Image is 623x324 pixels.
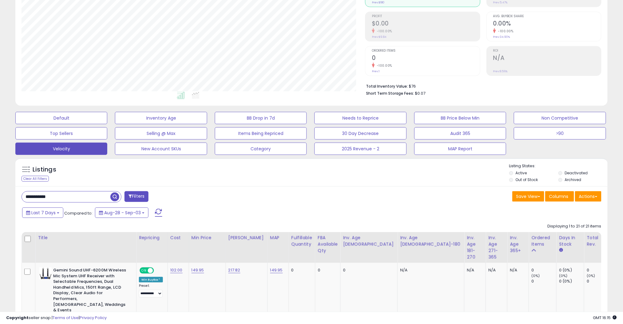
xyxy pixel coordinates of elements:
button: Audit 365 [414,127,506,140]
div: N/A [488,267,503,273]
small: -100.00% [496,29,514,34]
small: -100.00% [375,63,392,68]
button: Columns [545,191,574,202]
a: Terms of Use [53,315,79,321]
span: ROI [493,49,601,53]
div: Inv. Age [DEMOGRAPHIC_DATA]-180 [400,235,462,247]
a: Privacy Policy [80,315,107,321]
button: Filters [124,191,148,202]
div: Inv. Age 181-270 [467,235,483,260]
div: Win BuyBox * [139,277,163,283]
h2: 0.00% [493,20,601,28]
div: FBA Available Qty [318,235,338,254]
button: New Account SKUs [115,143,207,155]
small: Prev: 8.56% [493,69,508,73]
button: MAP Report [414,143,506,155]
div: 0 (0%) [559,267,584,273]
div: [PERSON_NAME] [228,235,265,241]
small: (0%) [587,273,595,278]
div: MAP [270,235,286,241]
label: Active [516,170,527,176]
div: Displaying 1 to 21 of 21 items [548,223,601,229]
b: Total Inventory Value: [366,84,408,89]
div: Total Rev. [587,235,609,247]
small: Prev: 1 [372,69,380,73]
li: $76 [366,82,597,89]
button: Top Sellers [15,127,107,140]
button: Velocity [15,143,107,155]
span: OFF [153,268,163,273]
div: seller snap | | [6,315,107,321]
button: >90 [514,127,606,140]
p: Listing States: [509,163,608,169]
div: 0 [343,267,393,273]
span: Aug-28 - Sep-03 [104,210,141,216]
div: 0 [318,267,336,273]
div: N/A [400,267,459,273]
button: Last 7 Days [22,207,63,218]
small: Days In Stock. [559,247,563,253]
button: Save View [512,191,544,202]
span: $0.07 [415,90,425,96]
div: 0 [291,267,310,273]
div: Title [38,235,134,241]
div: Preset: [139,284,163,298]
div: Ordered Items [531,235,554,247]
a: 149.95 [191,267,204,273]
button: 2025 Revenue - 2 [314,143,406,155]
h2: $0.00 [372,20,480,28]
small: (0%) [531,273,540,278]
small: Prev: $9.84 [372,35,386,39]
small: Prev: 5.47% [493,1,508,4]
span: Ordered Items [372,49,480,53]
button: Selling @ Max [115,127,207,140]
button: BB Price Below Min [414,112,506,124]
button: BB Drop in 7d [215,112,307,124]
div: 0 [531,267,556,273]
div: Days In Stock [559,235,582,247]
small: Prev: 34.90% [493,35,510,39]
span: 2025-09-11 16:15 GMT [593,315,617,321]
small: (0%) [559,273,568,278]
div: 0 [531,279,556,284]
div: Cost [170,235,186,241]
button: Inventory Age [115,112,207,124]
h2: N/A [493,54,601,63]
b: Gemini Sound UHF-6200M Wireless Mic System UHF Receiver with Selectable Frequencies, Dual Handhel... [53,267,128,315]
label: Archived [565,177,581,182]
button: Non Competitive [514,112,606,124]
a: 149.95 [270,267,283,273]
div: Inv. Age 365+ [510,235,526,254]
div: Fulfillable Quantity [291,235,313,247]
div: N/A [510,267,524,273]
h5: Listings [33,165,56,174]
div: 0 (0%) [559,279,584,284]
div: Min Price [191,235,223,241]
button: Needs to Reprice [314,112,406,124]
button: Aug-28 - Sep-03 [95,207,148,218]
a: 217.82 [228,267,240,273]
a: 102.00 [170,267,183,273]
div: 0 [587,279,612,284]
span: Profit [372,15,480,18]
strong: Copyright [6,315,29,321]
div: N/A [467,267,481,273]
button: 30 Day Decrease [314,127,406,140]
button: Actions [575,191,601,202]
button: Default [15,112,107,124]
span: Columns [549,193,569,200]
b: Short Term Storage Fees: [366,91,414,96]
div: Repricing [139,235,165,241]
small: -100.00% [375,29,392,34]
div: Clear All Filters [22,176,49,182]
span: Compared to: [64,210,93,216]
label: Deactivated [565,170,588,176]
span: Avg. Buybox Share [493,15,601,18]
div: Inv. Age 271-365 [488,235,505,260]
img: 41EgumKHVQL._SL40_.jpg [39,267,52,280]
button: Items Being Repriced [215,127,307,140]
h2: 0 [372,54,480,63]
span: Last 7 Days [31,210,56,216]
small: Prev: $180 [372,1,384,4]
div: 0 [587,267,612,273]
